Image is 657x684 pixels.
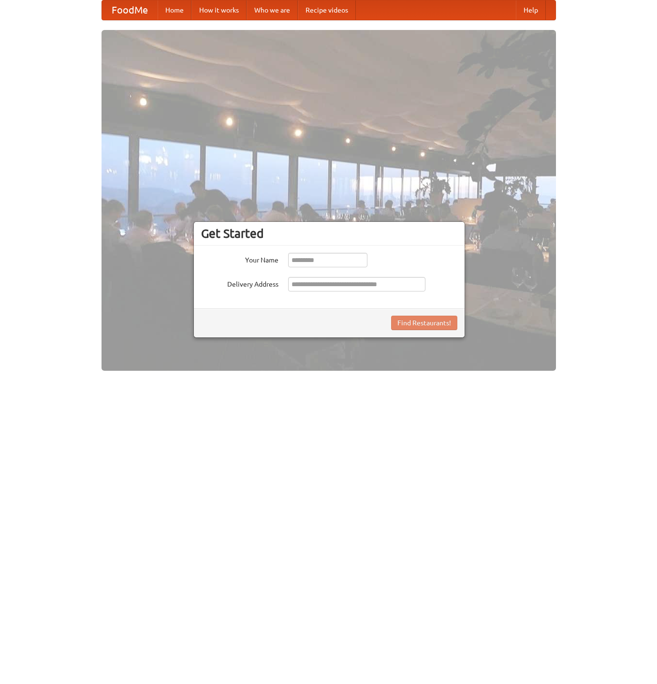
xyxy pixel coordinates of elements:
[201,253,278,265] label: Your Name
[191,0,247,20] a: How it works
[102,0,158,20] a: FoodMe
[201,277,278,289] label: Delivery Address
[201,226,457,241] h3: Get Started
[516,0,546,20] a: Help
[298,0,356,20] a: Recipe videos
[247,0,298,20] a: Who we are
[158,0,191,20] a: Home
[391,316,457,330] button: Find Restaurants!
